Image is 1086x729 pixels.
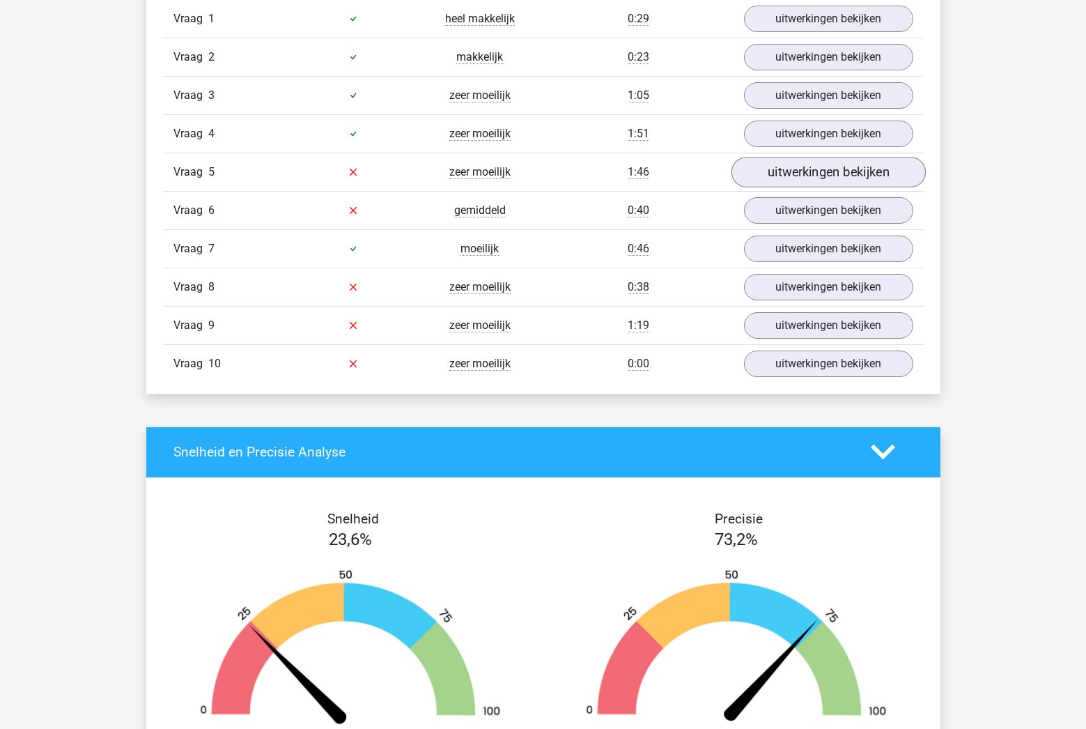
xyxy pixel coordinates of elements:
span: zeer moeilijk [449,89,511,102]
span: 9 [208,319,215,332]
span: makkelijk [456,50,503,64]
a: uitwerkingen bekijken [744,236,913,262]
span: 0:40 [628,204,649,217]
span: Vraag [173,125,208,142]
a: uitwerkingen bekijken [744,121,913,147]
a: uitwerkingen bekijken [744,82,913,109]
span: moeilijk [460,242,499,256]
span: 3 [208,89,215,102]
span: 1:46 [628,165,649,179]
span: zeer moeilijk [449,319,511,332]
span: 0:00 [628,357,649,371]
span: Vraag [173,87,208,104]
span: Vraag [173,164,208,181]
span: 6 [208,204,215,217]
span: 1:19 [628,319,649,332]
span: zeer moeilijk [449,280,511,294]
span: 1 [208,12,215,25]
span: 4 [208,127,215,140]
span: 5 [208,165,215,178]
span: Vraag [173,355,208,372]
span: 10 [208,357,221,370]
a: uitwerkingen bekijken [744,197,913,224]
span: 23,6% [329,530,372,549]
span: Vraag [173,279,208,296]
span: gemiddeld [454,204,506,217]
span: 0:38 [628,280,649,294]
a: uitwerkingen bekijken [744,351,913,377]
a: uitwerkingen bekijken [744,274,913,300]
span: Vraag [173,317,208,334]
span: heel makkelijk [445,12,515,26]
img: 24.11fc3d3dfcfd.png [178,569,522,728]
span: zeer moeilijk [449,165,511,179]
h4: Snelheid en Precisie Analyse [173,444,850,460]
span: zeer moeilijk [449,357,511,371]
span: Vraag [173,240,208,257]
span: 0:29 [628,12,649,26]
a: uitwerkingen bekijken [744,6,913,32]
a: uitwerkingen bekijken [744,312,913,339]
span: zeer moeilijk [449,127,511,141]
span: Vraag [173,49,208,66]
span: Vraag [173,202,208,219]
img: 73.25cbf712a188.png [564,569,908,728]
span: 2 [208,50,215,63]
span: 73,2% [715,530,758,549]
span: 1:05 [628,89,649,102]
span: 8 [208,280,215,293]
a: uitwerkingen bekijken [731,157,925,187]
h4: Precisie [559,511,919,527]
span: 7 [208,242,215,255]
span: 1:51 [628,127,649,141]
span: Vraag [173,10,208,27]
span: 0:46 [628,242,649,256]
span: 0:23 [628,50,649,64]
h4: Snelheid [173,511,533,527]
a: uitwerkingen bekijken [744,44,913,70]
